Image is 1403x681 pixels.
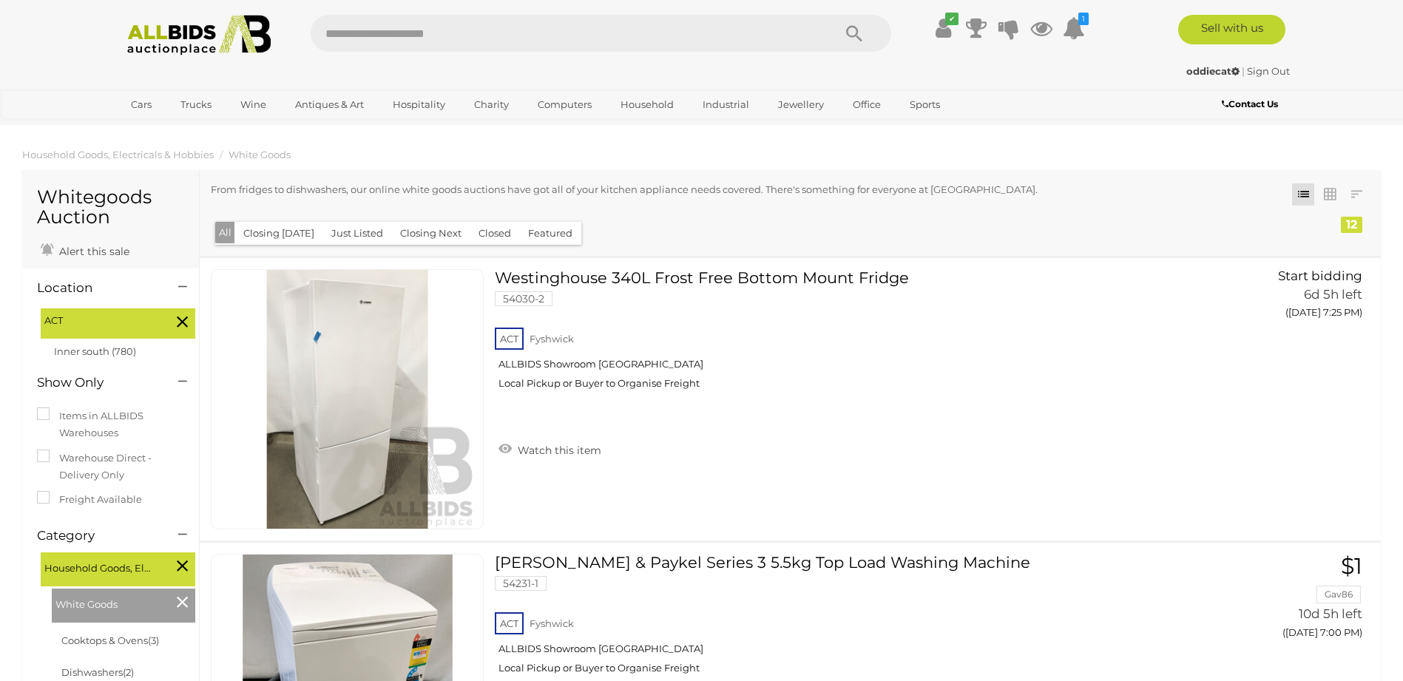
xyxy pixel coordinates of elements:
img: 54030-2g.JPG [218,270,477,529]
button: Closing Next [391,222,470,245]
span: Household Goods, Electricals & Hobbies [44,556,155,577]
a: Cars [121,92,161,117]
button: All [215,222,235,243]
h4: Location [37,281,156,295]
a: Sports [900,92,950,117]
span: (2) [123,666,134,678]
label: Items in ALLBIDS Warehouses [37,407,184,442]
a: White Goods [229,149,291,160]
h4: Category [37,529,156,543]
a: Charity [464,92,518,117]
a: 1 [1063,15,1085,41]
a: Sign Out [1247,65,1290,77]
button: Featured [519,222,581,245]
span: White Goods [55,592,166,613]
h4: Show Only [37,376,156,390]
a: Trucks [171,92,221,117]
span: Watch this item [514,444,601,457]
b: Contact Us [1222,98,1278,109]
label: Warehouse Direct - Delivery Only [37,450,184,484]
div: 12 [1341,217,1362,233]
button: Closing [DATE] [234,222,323,245]
a: Sell with us [1178,15,1285,44]
span: ACT [44,312,155,329]
p: From fridges to dishwashers, our online white goods auctions have got all of your kitchen applian... [211,181,1262,198]
a: Jewellery [768,92,834,117]
a: Office [843,92,890,117]
a: Alert this sale [37,239,133,261]
button: Search [817,15,891,52]
a: Industrial [693,92,759,117]
a: Westinghouse 340L Frost Free Bottom Mount Fridge 54030-2 ACT Fyshwick ALLBIDS Showroom [GEOGRAPHI... [506,269,1173,401]
a: Hospitality [383,92,455,117]
a: Household Goods, Electricals & Hobbies [22,149,214,160]
a: Start bidding 6d 5h left ([DATE] 7:25 PM) [1195,269,1366,327]
a: Computers [528,92,601,117]
a: $1 Gav86 10d 5h left ([DATE] 7:00 PM) [1195,554,1366,646]
button: Closed [470,222,520,245]
i: 1 [1078,13,1089,25]
button: Just Listed [322,222,392,245]
a: Watch this item [495,438,605,460]
img: Allbids.com.au [119,15,280,55]
a: Cooktops & Ovens(3) [61,634,159,646]
span: Alert this sale [55,245,129,258]
a: Inner south (780) [54,345,136,357]
span: $1 [1341,552,1362,580]
a: Household [611,92,683,117]
a: oddiecat [1186,65,1242,77]
a: ✔ [933,15,955,41]
a: Antiques & Art [285,92,373,117]
a: Wine [231,92,276,117]
label: Freight Available [37,491,142,508]
a: Dishwashers(2) [61,666,134,678]
a: Contact Us [1222,96,1282,112]
a: [GEOGRAPHIC_DATA] [121,117,246,141]
span: | [1242,65,1245,77]
i: ✔ [945,13,959,25]
span: (3) [148,634,159,646]
strong: oddiecat [1186,65,1240,77]
h1: Whitegoods Auction [37,187,184,228]
span: Start bidding [1278,268,1362,283]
